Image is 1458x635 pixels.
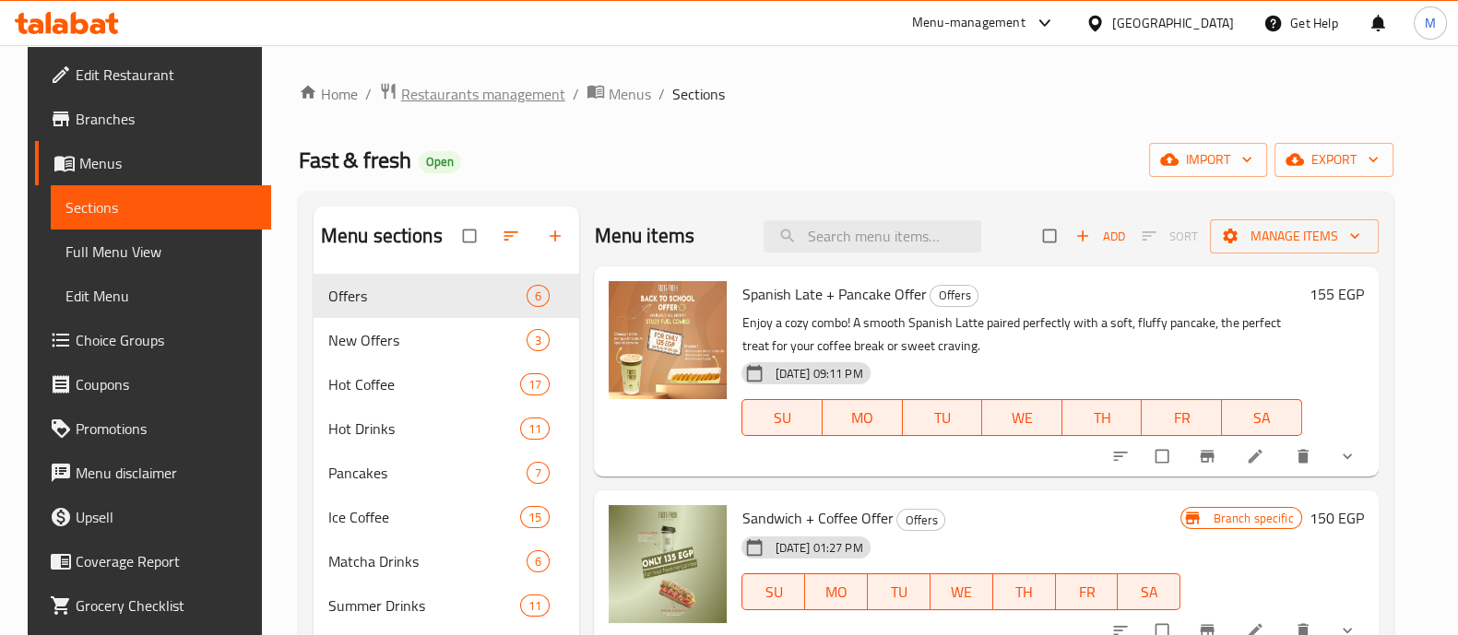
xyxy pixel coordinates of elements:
[527,285,550,307] div: items
[419,151,461,173] div: Open
[1210,219,1379,253] button: Manage items
[910,405,976,431] span: TU
[1229,405,1295,431] span: SA
[1274,143,1393,177] button: export
[65,241,256,263] span: Full Menu View
[1125,579,1173,606] span: SA
[328,329,527,351] span: New Offers
[299,82,1393,106] nav: breadcrumb
[521,597,549,615] span: 11
[299,83,358,105] a: Home
[1310,281,1364,307] h6: 155 EGP
[520,594,550,617] div: items
[76,462,256,484] span: Menu disclaimer
[1063,579,1111,606] span: FR
[328,373,520,395] span: Hot Coffee
[76,594,256,617] span: Grocery Checklist
[527,462,550,484] div: items
[65,196,256,218] span: Sections
[931,573,993,610] button: WE
[328,462,527,484] span: Pancakes
[35,539,271,583] a: Coverage Report
[1246,447,1268,465] a: Edit menu item
[767,365,870,382] span: [DATE] 09:11 PM
[741,280,926,308] span: Spanish Late + Pancake Offer
[1164,148,1252,171] span: import
[767,539,870,557] span: [DATE] 01:27 PM
[328,285,527,307] div: Offers
[314,318,580,362] div: New Offers3
[535,216,579,256] button: Add section
[930,285,978,307] div: Offers
[527,553,549,570] span: 6
[1118,573,1180,610] button: SA
[76,329,256,351] span: Choice Groups
[76,506,256,528] span: Upsell
[79,152,256,174] span: Menus
[365,83,372,105] li: /
[1056,573,1119,610] button: FR
[314,583,580,628] div: Summer Drinks11
[805,573,868,610] button: MO
[76,373,256,395] span: Coupons
[314,495,580,539] div: Ice Coffee15
[1144,439,1183,474] span: Select to update
[1032,218,1071,253] span: Select section
[379,82,565,106] a: Restaurants management
[1071,222,1130,251] span: Add item
[1327,436,1371,476] button: show more
[1075,226,1125,247] span: Add
[912,12,1025,34] div: Menu-management
[35,318,271,362] a: Choice Groups
[521,420,549,438] span: 11
[1205,510,1300,527] span: Branch specific
[896,509,945,531] div: Offers
[1149,143,1267,177] button: import
[328,594,520,617] span: Summer Drinks
[1283,436,1327,476] button: delete
[35,406,271,451] a: Promotions
[990,405,1055,431] span: WE
[1289,148,1379,171] span: export
[328,417,520,440] span: Hot Drinks
[1071,222,1130,251] button: Add
[741,312,1301,358] p: Enjoy a cozy combo! A smooth Spanish Latte paired perfectly with a soft, fluffy pancake, the perf...
[982,399,1062,436] button: WE
[1310,505,1364,531] h6: 150 EGP
[35,141,271,185] a: Menus
[51,229,271,274] a: Full Menu View
[868,573,931,610] button: TU
[1001,579,1049,606] span: TH
[520,373,550,395] div: items
[527,332,549,349] span: 3
[672,83,725,105] span: Sections
[76,64,256,86] span: Edit Restaurant
[823,399,903,436] button: MO
[1149,405,1215,431] span: FR
[328,506,520,528] span: Ice Coffee
[452,218,491,253] span: Select all sections
[521,509,549,526] span: 15
[51,274,271,318] a: Edit Menu
[299,139,411,181] span: Fast & fresh
[527,288,549,305] span: 6
[520,506,550,528] div: items
[897,510,944,531] span: Offers
[594,222,694,250] h2: Menu items
[35,362,271,406] a: Coupons
[658,83,665,105] li: /
[527,329,550,351] div: items
[328,550,527,572] span: Matcha Drinks
[419,154,461,170] span: Open
[875,579,923,606] span: TU
[65,285,256,307] span: Edit Menu
[520,417,550,440] div: items
[609,83,651,105] span: Menus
